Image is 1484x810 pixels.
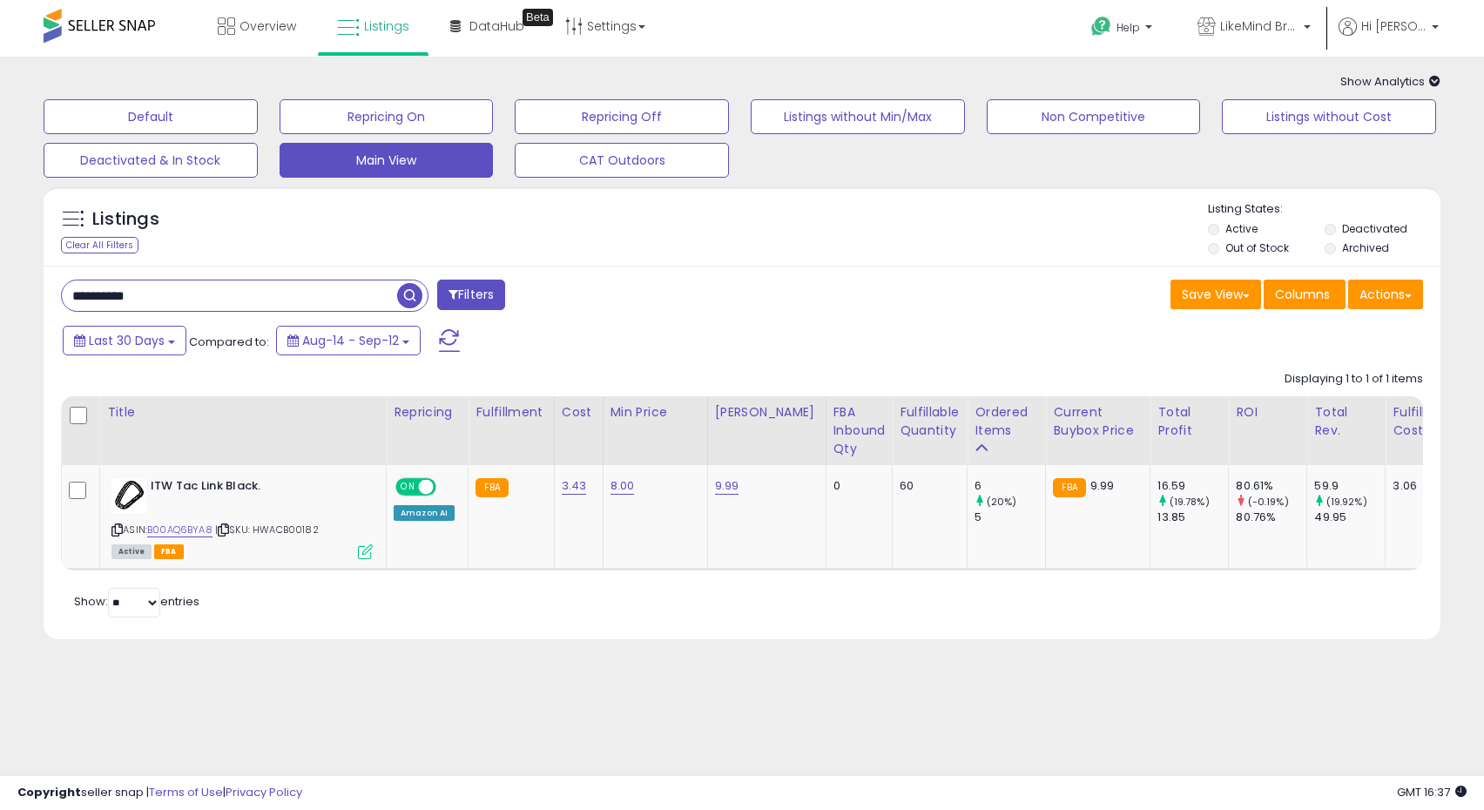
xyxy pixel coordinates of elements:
div: Current Buybox Price [1053,403,1143,440]
span: FBA [154,544,184,559]
button: Actions [1348,280,1423,309]
button: Repricing On [280,99,494,134]
div: Clear All Filters [61,237,138,253]
label: Deactivated [1342,221,1407,236]
span: Show: entries [74,593,199,610]
small: (20%) [987,495,1017,509]
b: ITW Tac Link Black. [151,478,362,499]
span: ON [397,480,419,495]
span: 9.99 [1090,477,1115,494]
a: 3.43 [562,477,587,495]
small: FBA [1053,478,1085,497]
div: Min Price [610,403,700,422]
div: Title [107,403,379,422]
span: Show Analytics [1340,73,1440,90]
a: Hi [PERSON_NAME] [1339,17,1439,57]
label: Archived [1342,240,1389,255]
button: Default [44,99,258,134]
div: Fulfillable Quantity [900,403,960,440]
a: B00AQ6BYA8 [147,523,212,537]
div: Tooltip anchor [523,9,553,26]
button: Columns [1264,280,1346,309]
span: Compared to: [189,334,269,350]
span: | SKU: HWACB00182 [215,523,319,537]
div: Amazon AI [394,505,455,521]
button: Listings without Min/Max [751,99,965,134]
div: [PERSON_NAME] [715,403,819,422]
a: 8.00 [610,477,635,495]
div: Displaying 1 to 1 of 1 items [1285,371,1423,388]
span: Aug-14 - Sep-12 [302,332,399,349]
div: 3.06 [1393,478,1454,494]
small: (19.78%) [1170,495,1210,509]
button: Save View [1170,280,1261,309]
span: All listings currently available for purchase on Amazon [111,544,152,559]
button: Listings without Cost [1222,99,1436,134]
div: Ordered Items [975,403,1038,440]
div: 0 [833,478,880,494]
label: Active [1225,221,1258,236]
span: Help [1116,20,1140,35]
a: Help [1077,3,1170,57]
small: (-0.19%) [1248,495,1289,509]
span: Columns [1275,286,1330,303]
button: Filters [437,280,505,310]
div: ROI [1236,403,1299,422]
span: Overview [239,17,296,35]
div: 80.61% [1236,478,1306,494]
button: CAT Outdoors [515,143,729,178]
div: 59.9 [1314,478,1385,494]
div: 13.85 [1157,510,1228,525]
div: Repricing [394,403,461,422]
img: 51TI1wK77OL._SL40_.jpg [111,478,146,513]
div: 60 [900,478,954,494]
span: DataHub [469,17,524,35]
div: FBA inbound Qty [833,403,886,458]
label: Out of Stock [1225,240,1289,255]
button: Repricing Off [515,99,729,134]
button: Aug-14 - Sep-12 [276,326,421,355]
span: Listings [364,17,409,35]
div: Fulfillment [476,403,546,422]
a: 9.99 [715,477,739,495]
small: (19.92%) [1326,495,1367,509]
div: 80.76% [1236,510,1306,525]
small: FBA [476,478,508,497]
button: Last 30 Days [63,326,186,355]
i: Get Help [1090,16,1112,37]
div: 6 [975,478,1045,494]
button: Non Competitive [987,99,1201,134]
span: OFF [434,480,462,495]
span: Last 30 Days [89,332,165,349]
div: Total Rev. [1314,403,1378,440]
span: Hi [PERSON_NAME] [1361,17,1427,35]
div: ASIN: [111,478,373,557]
button: Deactivated & In Stock [44,143,258,178]
div: 16.59 [1157,478,1228,494]
div: 5 [975,510,1045,525]
p: Listing States: [1208,201,1440,218]
h5: Listings [92,207,159,232]
div: Fulfillment Cost [1393,403,1460,440]
span: LikeMind Brands [1220,17,1298,35]
div: Cost [562,403,596,422]
button: Main View [280,143,494,178]
div: 49.95 [1314,510,1385,525]
div: Total Profit [1157,403,1221,440]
